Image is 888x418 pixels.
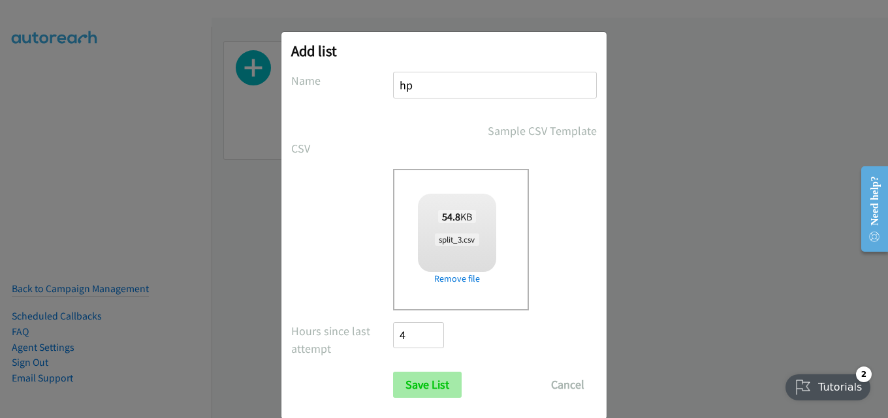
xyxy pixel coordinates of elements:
[488,122,597,140] a: Sample CSV Template
[442,210,460,223] strong: 54.8
[291,72,393,89] label: Name
[291,42,597,60] h2: Add list
[438,210,477,223] span: KB
[291,140,393,157] label: CSV
[850,157,888,261] iframe: Resource Center
[291,322,393,357] label: Hours since last attempt
[435,233,479,246] span: split_3.csv
[778,361,878,408] iframe: Checklist
[393,372,462,398] input: Save List
[418,272,496,286] a: Remove file
[539,372,597,398] button: Cancel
